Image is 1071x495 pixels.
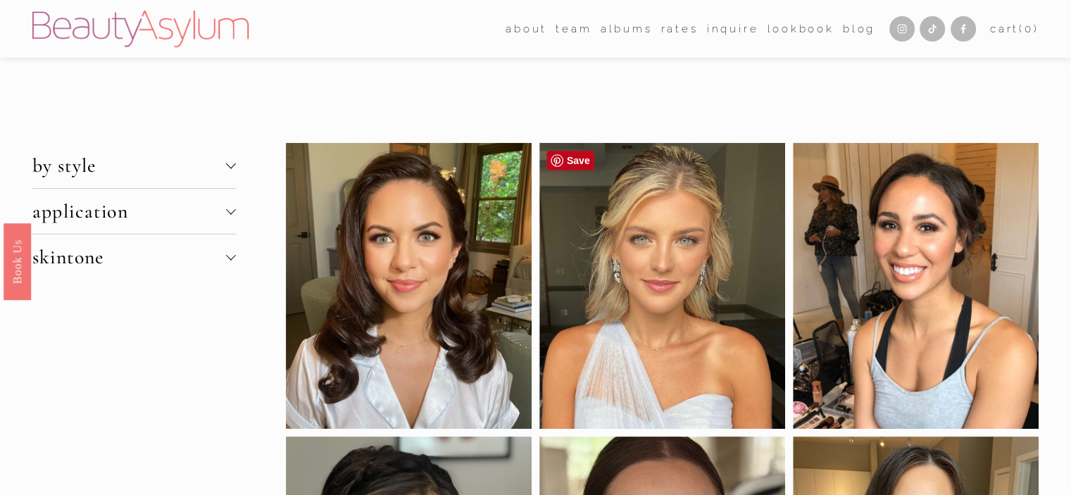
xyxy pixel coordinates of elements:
span: skintone [32,245,226,269]
button: skintone [32,234,236,280]
a: albums [601,18,653,39]
button: by style [32,143,236,188]
img: Beauty Asylum | Bridal Hair &amp; Makeup Charlotte &amp; Atlanta [32,11,249,47]
a: Pin it! [546,151,594,170]
span: ( ) [1019,23,1039,35]
span: 0 [1025,23,1034,35]
a: Blog [843,18,875,39]
span: application [32,199,226,223]
a: folder dropdown [506,18,547,39]
a: 0 items in cart [990,20,1039,39]
button: application [32,189,236,234]
a: TikTok [920,16,945,42]
a: Inquire [707,18,759,39]
a: Instagram [889,16,915,42]
span: by style [32,153,226,177]
a: Book Us [4,223,31,299]
a: Lookbook [767,18,834,39]
span: about [506,20,547,39]
a: folder dropdown [556,18,591,39]
a: Rates [661,18,699,39]
span: team [556,20,591,39]
a: Facebook [951,16,976,42]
